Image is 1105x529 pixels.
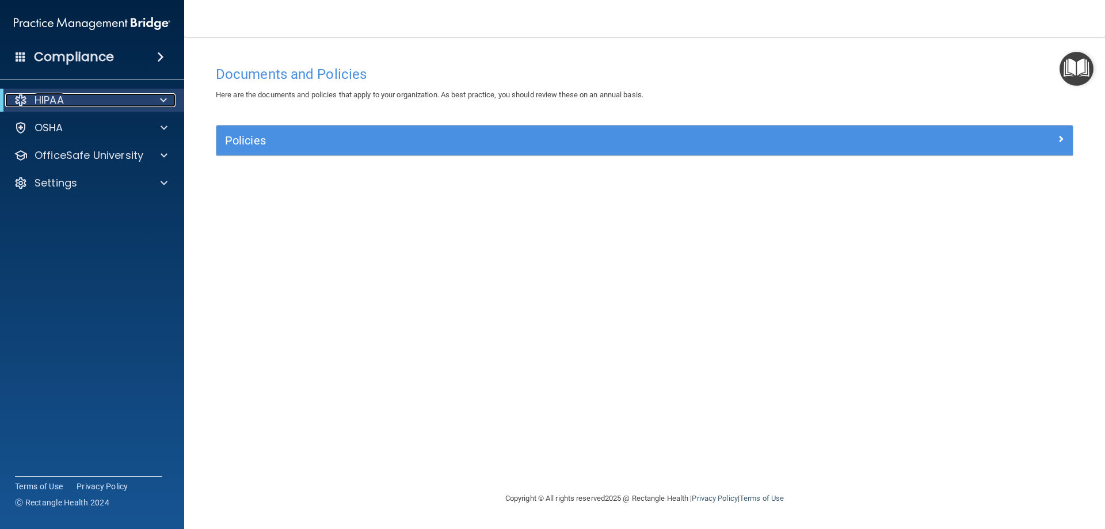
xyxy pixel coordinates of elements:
a: Terms of Use [740,494,784,503]
h4: Documents and Policies [216,67,1073,82]
p: Settings [35,176,77,190]
p: OfficeSafe University [35,149,143,162]
div: Copyright © All rights reserved 2025 @ Rectangle Health | | [435,480,855,517]
iframe: Drift Widget Chat Controller [906,447,1091,493]
a: Privacy Policy [692,494,737,503]
img: PMB logo [14,12,170,35]
span: Here are the documents and policies that apply to your organization. As best practice, you should... [216,90,643,99]
a: OSHA [14,121,167,135]
span: Ⓒ Rectangle Health 2024 [15,497,109,508]
p: HIPAA [35,93,64,107]
a: Terms of Use [15,481,63,492]
h5: Policies [225,134,850,147]
h4: Compliance [34,49,114,65]
a: OfficeSafe University [14,149,167,162]
a: HIPAA [14,93,167,107]
button: Open Resource Center [1060,52,1093,86]
a: Privacy Policy [77,481,128,492]
a: Settings [14,176,167,190]
a: Policies [225,131,1064,150]
p: OSHA [35,121,63,135]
